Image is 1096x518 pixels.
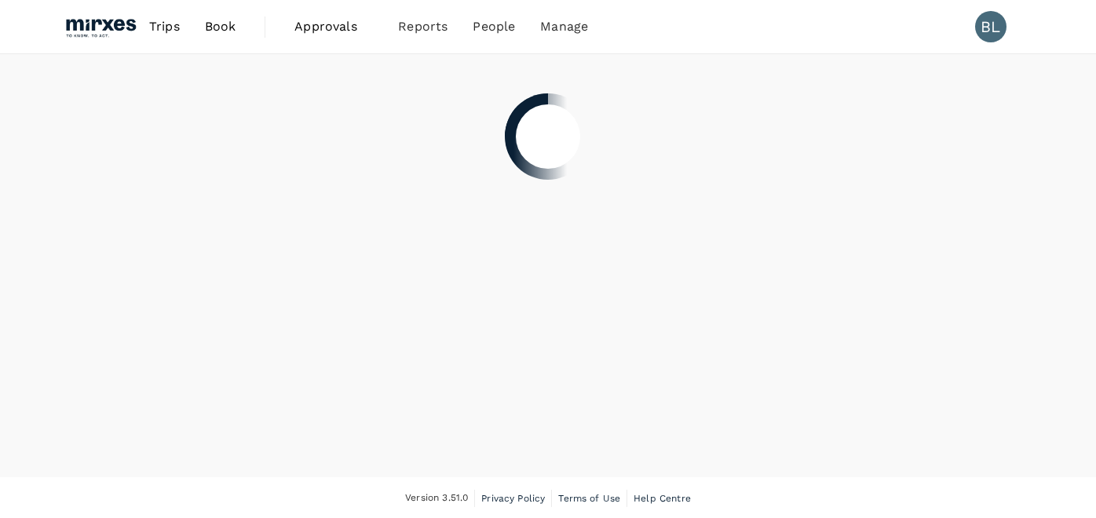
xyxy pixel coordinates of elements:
div: BL [975,11,1006,42]
span: Privacy Policy [481,493,545,504]
a: Help Centre [634,490,691,507]
a: Privacy Policy [481,490,545,507]
span: Manage [540,17,588,36]
span: Book [205,17,236,36]
span: Version 3.51.0 [405,491,468,506]
img: Mirxes Holding Pte Ltd [64,9,137,44]
span: Help Centre [634,493,691,504]
span: Approvals [294,17,373,36]
span: People [473,17,515,36]
span: Reports [398,17,448,36]
span: Trips [149,17,180,36]
span: Terms of Use [558,493,620,504]
a: Terms of Use [558,490,620,507]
